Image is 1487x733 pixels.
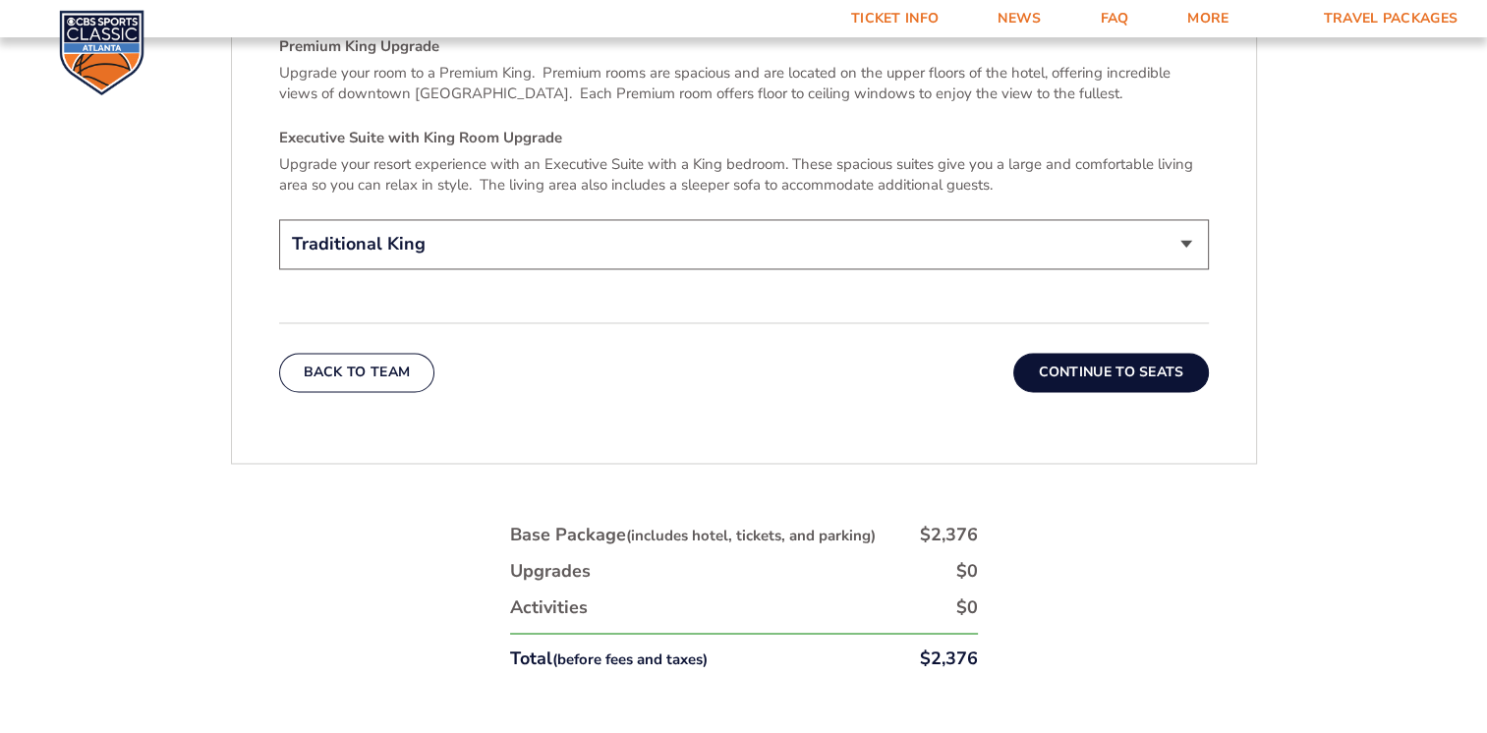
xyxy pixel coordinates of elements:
[956,595,978,620] div: $0
[1013,353,1208,392] button: Continue To Seats
[279,63,1209,104] p: Upgrade your room to a Premium King. Premium rooms are spacious and are located on the upper floo...
[626,526,876,545] small: (includes hotel, tickets, and parking)
[279,36,1209,57] h4: Premium King Upgrade
[920,523,978,547] div: $2,376
[510,559,591,584] div: Upgrades
[279,154,1209,196] p: Upgrade your resort experience with an Executive Suite with a King bedroom. These spacious suites...
[552,648,708,668] small: (before fees and taxes)
[279,128,1209,148] h4: Executive Suite with King Room Upgrade
[510,595,588,620] div: Activities
[279,353,435,392] button: Back To Team
[920,646,978,670] div: $2,376
[59,10,144,95] img: CBS Sports Classic
[510,523,876,547] div: Base Package
[956,559,978,584] div: $0
[510,646,708,670] div: Total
